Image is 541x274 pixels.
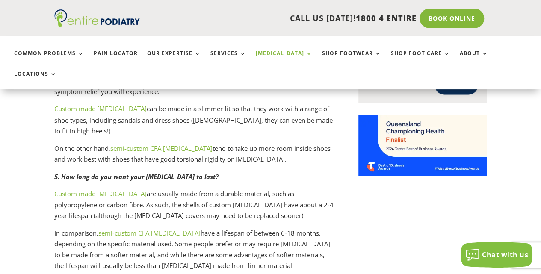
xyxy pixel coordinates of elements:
span: 1800 4 ENTIRE [356,13,417,23]
a: Common Problems [14,50,84,69]
a: About [460,50,488,69]
p: CALL US [DATE]! [151,13,417,24]
a: Locations [14,71,57,89]
a: Custom made [MEDICAL_DATA] [54,189,147,197]
a: Book Online [420,9,484,28]
a: Telstra Business Awards QLD State Finalist - Championing Health Category [358,169,487,177]
p: On the other hand, tend to take up more room inside shoes and work best with shoes that have good... [54,143,335,171]
em: 5. How long do you want your [MEDICAL_DATA] to last? [54,172,219,180]
span: Chat with us [482,250,528,259]
a: semi-custom CFA [MEDICAL_DATA] [98,228,201,237]
a: Custom made [MEDICAL_DATA] [54,104,147,113]
a: Shop Foot Care [391,50,450,69]
a: Services [210,50,246,69]
p: are usually made from a durable material, such as polypropylene or carbon fibre. As such, the she... [54,188,335,227]
a: Entire Podiatry [54,21,140,29]
p: can be made in a slimmer fit so that they work with a range of shoe types, including sandals and ... [54,103,335,143]
img: logo (1) [54,9,140,27]
a: semi-custom CFA [MEDICAL_DATA] [110,144,213,152]
a: Our Expertise [147,50,201,69]
a: [MEDICAL_DATA] [256,50,313,69]
a: Pain Locator [94,50,138,69]
img: Telstra Business Awards QLD State Finalist - Championing Health Category [358,115,487,176]
button: Chat with us [461,242,532,268]
a: Shop Footwear [322,50,381,69]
